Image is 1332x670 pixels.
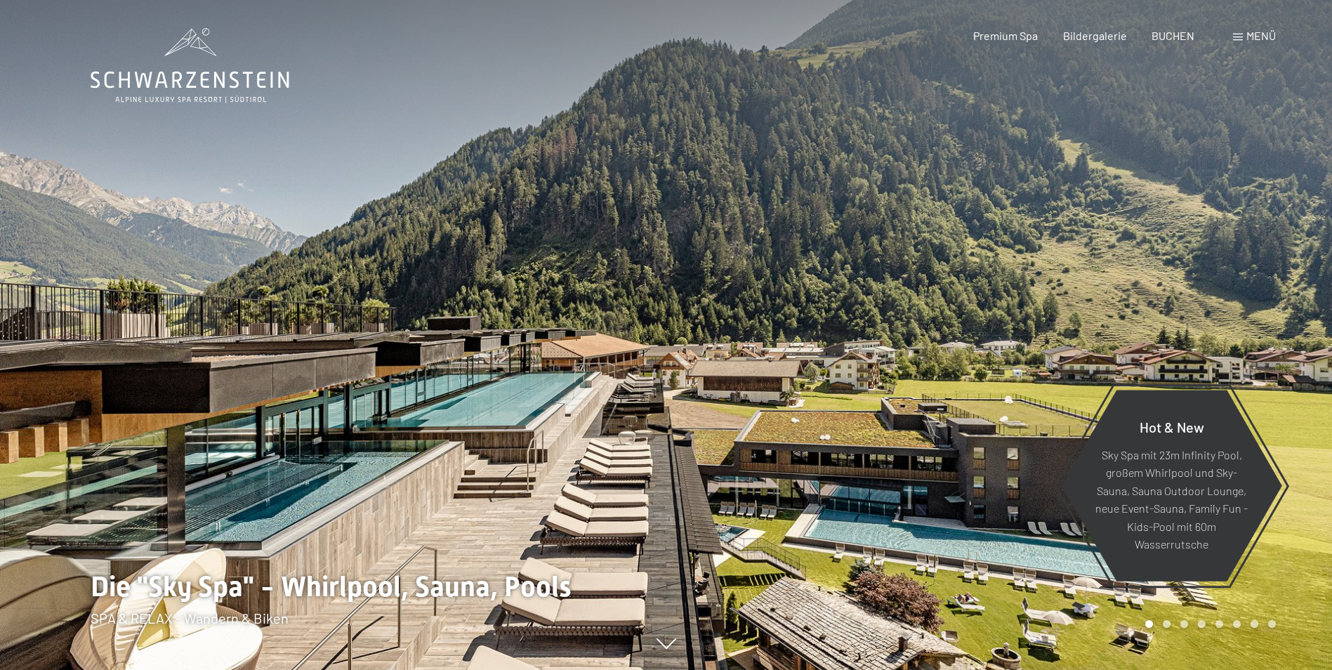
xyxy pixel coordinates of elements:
a: BUCHEN [1152,29,1194,42]
a: Hot & New Sky Spa mit 23m Infinity Pool, großem Whirlpool und Sky-Sauna, Sauna Outdoor Lounge, ne... [1060,389,1283,582]
a: Bildergalerie [1063,29,1127,42]
span: Menü [1246,29,1276,42]
div: Carousel Page 6 [1233,620,1241,628]
div: Carousel Page 7 [1251,620,1258,628]
p: Sky Spa mit 23m Infinity Pool, großem Whirlpool und Sky-Sauna, Sauna Outdoor Lounge, neue Event-S... [1095,445,1248,553]
a: Premium Spa [973,29,1038,42]
div: Carousel Page 8 [1268,620,1276,628]
div: Carousel Pagination [1140,620,1276,628]
div: Carousel Page 2 [1163,620,1171,628]
div: Carousel Page 5 [1215,620,1223,628]
div: Carousel Page 1 (Current Slide) [1145,620,1153,628]
span: Hot & New [1140,418,1204,435]
div: Carousel Page 3 [1180,620,1188,628]
div: Carousel Page 4 [1198,620,1206,628]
